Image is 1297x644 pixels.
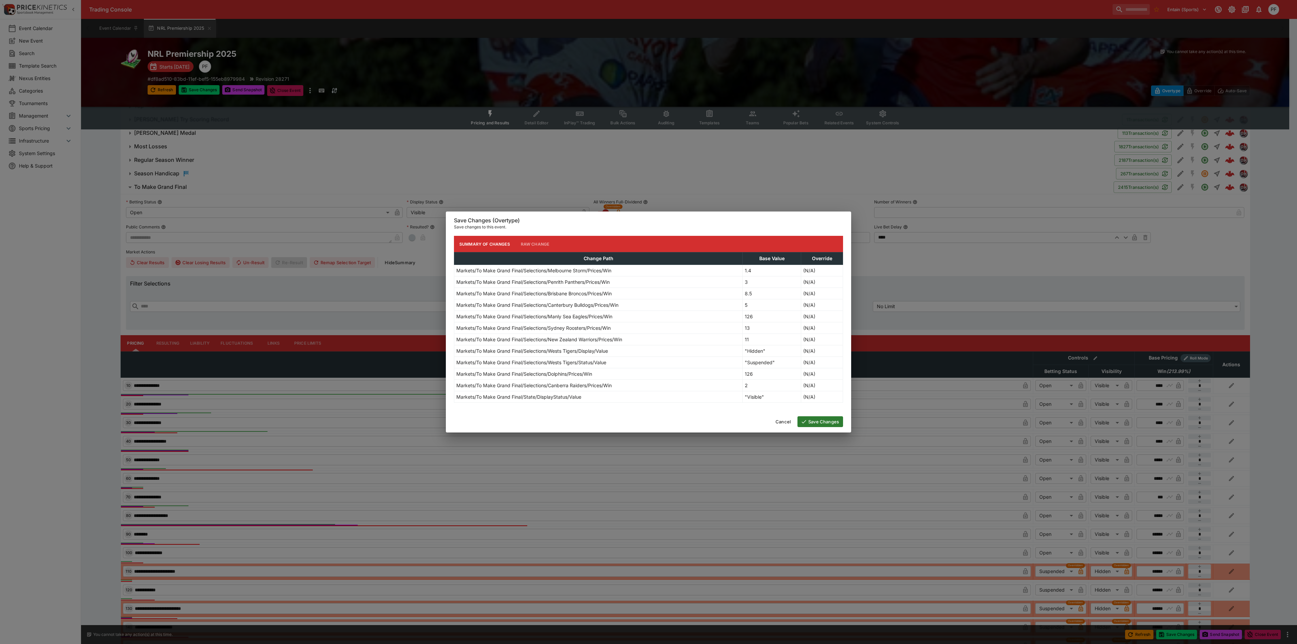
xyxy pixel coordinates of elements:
p: Markets/To Make Grand Final/Selections/Sydney Roosters/Prices/Win [456,324,611,331]
td: (N/A) [801,380,843,391]
button: Raw Change [515,236,555,252]
td: 3 [743,276,801,288]
td: (N/A) [801,322,843,334]
td: (N/A) [801,276,843,288]
td: 126 [743,311,801,322]
th: Base Value [743,252,801,265]
button: Cancel [771,416,795,427]
p: Markets/To Make Grand Final/Selections/Canterbury Bulldogs/Prices/Win [456,301,618,308]
td: 5 [743,299,801,311]
td: 11 [743,334,801,345]
p: Markets/To Make Grand Final/Selections/Brisbane Broncos/Prices/Win [456,290,612,297]
th: Override [801,252,843,265]
td: (N/A) [801,368,843,380]
p: Markets/To Make Grand Final/Selections/Wests Tigers/Display/Value [456,347,608,354]
p: Markets/To Make Grand Final/Selections/Penrith Panthers/Prices/Win [456,278,610,286]
td: (N/A) [801,265,843,276]
td: (N/A) [801,299,843,311]
td: 1.4 [743,265,801,276]
p: Markets/To Make Grand Final/Selections/New Zealand Warriors/Prices/Win [456,336,622,343]
button: Save Changes [797,416,843,427]
td: (N/A) [801,311,843,322]
td: 13 [743,322,801,334]
td: 8.5 [743,288,801,299]
td: "Visible" [743,391,801,403]
p: Save changes to this event. [454,224,843,230]
td: (N/A) [801,334,843,345]
p: Markets/To Make Grand Final/Selections/Dolphins/Prices/Win [456,370,592,377]
td: (N/A) [801,345,843,357]
p: Markets/To Make Grand Final/Selections/Wests Tigers/Status/Value [456,359,606,366]
td: "Suspended" [743,357,801,368]
td: "Hidden" [743,345,801,357]
p: Markets/To Make Grand Final/Selections/Canberra Raiders/Prices/Win [456,382,612,389]
h6: Save Changes (Overtype) [454,217,843,224]
td: (N/A) [801,357,843,368]
td: (N/A) [801,391,843,403]
button: Summary of Changes [454,236,515,252]
td: 126 [743,368,801,380]
td: 2 [743,380,801,391]
p: Markets/To Make Grand Final/Selections/Manly Sea Eagles/Prices/Win [456,313,612,320]
p: Markets/To Make Grand Final/State/DisplayStatus/Value [456,393,581,400]
p: Markets/To Make Grand Final/Selections/Melbourne Storm/Prices/Win [456,267,611,274]
td: (N/A) [801,288,843,299]
th: Change Path [454,252,743,265]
